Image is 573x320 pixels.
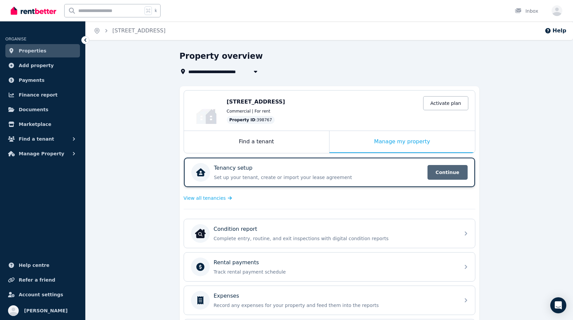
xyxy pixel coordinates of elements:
[5,147,80,160] button: Manage Property
[19,47,46,55] span: Properties
[19,91,58,99] span: Finance report
[19,276,55,284] span: Refer a friend
[19,76,44,84] span: Payments
[112,27,166,34] a: [STREET_ADDRESS]
[5,259,80,272] a: Help centre
[227,116,275,124] div: : 398767
[5,44,80,57] a: Properties
[24,307,68,315] span: [PERSON_NAME]
[19,150,64,158] span: Manage Property
[5,103,80,116] a: Documents
[184,253,475,281] a: Rental paymentsTrack rental payment schedule
[545,27,566,35] button: Help
[214,164,253,172] p: Tenancy setup
[423,96,468,110] a: Activate plan
[184,286,475,315] a: ExpensesRecord any expenses for your property and feed them into the reports
[227,109,270,114] span: Commercial | For rent
[5,132,80,146] button: Find a tenant
[5,118,80,131] a: Marketplace
[214,225,257,233] p: Condition report
[180,51,263,61] h1: Property overview
[214,235,456,242] p: Complete entry, routine, and exit inspections with digital condition reports
[214,269,456,275] p: Track rental payment schedule
[86,21,174,40] nav: Breadcrumb
[550,297,566,313] div: Open Intercom Messenger
[155,8,157,13] span: k
[5,37,26,41] span: ORGANISE
[184,131,329,153] div: Find a tenant
[5,88,80,102] a: Finance report
[214,302,456,309] p: Record any expenses for your property and feed them into the reports
[19,135,54,143] span: Find a tenant
[515,8,538,14] div: Inbox
[184,219,475,248] a: Condition reportCondition reportComplete entry, routine, and exit inspections with digital condit...
[19,120,51,128] span: Marketplace
[5,59,80,72] a: Add property
[11,6,56,16] img: RentBetter
[227,99,285,105] span: [STREET_ADDRESS]
[19,106,49,114] span: Documents
[214,174,423,181] p: Set up your tenant, create or import your lease agreement
[184,195,232,201] a: View all tenancies
[184,195,226,201] span: View all tenancies
[19,291,63,299] span: Account settings
[427,165,468,180] span: Continue
[19,61,54,69] span: Add property
[5,273,80,287] a: Refer a friend
[195,228,206,239] img: Condition report
[214,259,259,267] p: Rental payments
[5,73,80,87] a: Payments
[329,131,475,153] div: Manage my property
[19,261,50,269] span: Help centre
[229,117,256,123] span: Property ID
[184,158,475,187] a: Tenancy setupSet up your tenant, create or import your lease agreementContinue
[5,288,80,301] a: Account settings
[214,292,239,300] p: Expenses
